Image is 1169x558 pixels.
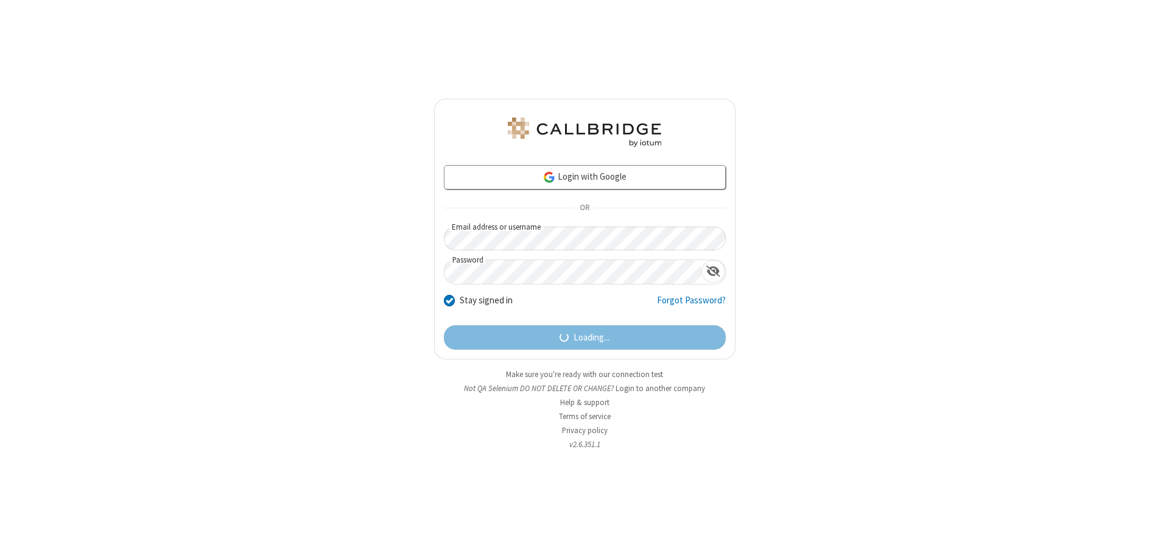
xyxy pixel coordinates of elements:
li: v2.6.351.1 [434,439,735,450]
a: Login with Google [444,165,726,189]
a: Forgot Password? [657,294,726,317]
input: Email address or username [444,227,726,250]
img: google-icon.png [542,171,556,184]
input: Password [444,260,701,284]
a: Help & support [560,397,609,408]
label: Stay signed in [460,294,513,308]
button: Loading... [444,325,726,350]
a: Privacy policy [562,425,608,436]
a: Terms of service [559,411,611,422]
span: OR [575,200,594,217]
div: Show password [701,260,725,283]
li: Not QA Selenium DO NOT DELETE OR CHANGE? [434,383,735,394]
a: Make sure you're ready with our connection test [506,369,663,380]
img: QA Selenium DO NOT DELETE OR CHANGE [505,118,664,147]
span: Loading... [574,331,609,345]
button: Login to another company [616,383,705,394]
